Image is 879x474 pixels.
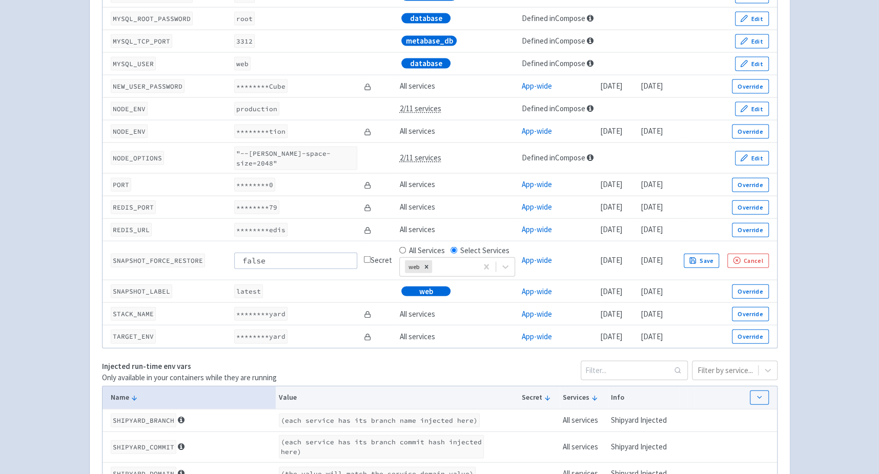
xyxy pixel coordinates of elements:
td: All services [396,219,519,241]
time: [DATE] [641,81,663,91]
code: "--[PERSON_NAME]-space-size=2048" [234,147,357,170]
code: SHIPYARD_COMMIT [111,440,176,454]
time: [DATE] [641,286,663,296]
strong: Injected run-time env vars [102,361,191,371]
code: MYSQL_TCP_PORT [111,34,172,48]
span: database [410,13,442,24]
span: 2/11 services [399,153,441,162]
label: All Services [408,245,444,257]
time: [DATE] [641,202,663,212]
time: [DATE] [641,309,663,319]
td: All services [396,325,519,348]
code: TARGET_ENV [111,329,156,343]
a: App-wide [522,332,552,341]
button: Services [563,392,604,403]
a: Defined in Compose [522,104,585,113]
code: STACK_NAME [111,307,156,321]
a: App-wide [522,286,552,296]
th: Info [608,386,680,409]
a: App-wide [522,255,552,265]
button: Name [111,392,273,403]
code: NODE_ENV [111,125,148,138]
time: [DATE] [600,309,622,319]
code: SNAPSHOT_LABEL [111,284,172,298]
span: metabase_db [405,36,453,46]
button: Override [732,79,768,94]
code: SNAPSHOT_FORCE_RESTORE [111,254,205,267]
time: [DATE] [641,332,663,341]
input: Filter... [581,361,688,380]
button: Edit [735,102,769,116]
code: NODE_OPTIONS [111,151,164,165]
button: Override [732,178,768,192]
time: [DATE] [641,224,663,234]
div: Secret [364,255,393,266]
div: web [405,260,421,273]
span: web [419,286,433,297]
time: [DATE] [600,81,622,91]
code: MYSQL_USER [111,57,156,71]
button: Edit [735,57,769,71]
a: Defined in Compose [522,153,585,162]
time: [DATE] [600,286,622,296]
a: App-wide [522,126,552,136]
a: App-wide [522,81,552,91]
button: Override [732,125,768,139]
button: Override [732,284,768,299]
time: [DATE] [600,255,622,265]
button: Edit [735,12,769,26]
code: root [234,12,255,26]
code: web [234,57,251,71]
td: Shipyard Injected [608,409,680,431]
code: (each service has its branch commit hash injected here) [279,435,484,459]
span: 2/11 services [399,104,441,113]
time: [DATE] [641,126,663,136]
time: [DATE] [600,179,622,189]
input: false [234,253,357,269]
code: (each service has its branch name injected here) [279,414,480,427]
span: database [410,58,442,69]
button: Override [732,223,768,237]
code: NEW_USER_PASSWORD [111,79,185,93]
code: NODE_ENV [111,102,148,116]
button: Override [732,329,768,344]
button: Override [732,200,768,215]
time: [DATE] [641,255,663,265]
a: App-wide [522,179,552,189]
time: [DATE] [600,332,622,341]
time: [DATE] [600,202,622,212]
a: App-wide [522,202,552,212]
code: MYSQL_ROOT_PASSWORD [111,12,193,26]
label: Select Services [460,245,509,257]
a: App-wide [522,309,552,319]
code: production [234,102,279,116]
code: SHIPYARD_BRANCH [111,414,176,427]
p: Only available in your containers while they are running [102,372,277,384]
button: Secret [522,392,556,403]
td: All services [560,431,608,462]
td: All services [396,75,519,98]
time: [DATE] [641,179,663,189]
button: Cancel [727,254,768,268]
time: [DATE] [600,224,622,234]
td: All services [396,120,519,143]
td: All services [396,303,519,325]
button: Save [684,254,720,268]
button: Override [732,307,768,321]
button: Edit [735,34,769,49]
a: Defined in Compose [522,13,585,23]
code: REDIS_PORT [111,200,156,214]
td: All services [396,174,519,196]
a: Defined in Compose [522,36,585,46]
code: latest [234,284,263,298]
code: 3312 [234,34,255,48]
a: Defined in Compose [522,58,585,68]
time: [DATE] [600,126,622,136]
div: Remove web [421,260,432,273]
th: Value [276,386,519,409]
code: REDIS_URL [111,223,152,237]
td: Shipyard Injected [608,431,680,462]
a: App-wide [522,224,552,234]
td: All services [396,196,519,219]
td: All services [560,409,608,431]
